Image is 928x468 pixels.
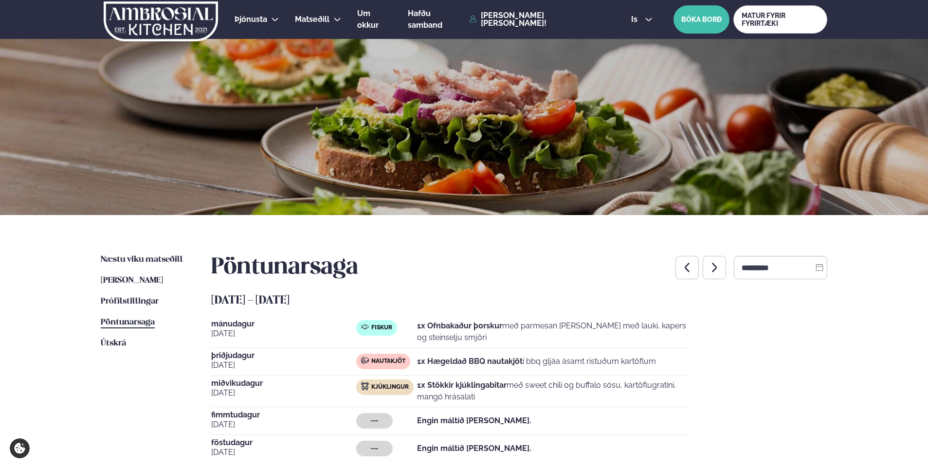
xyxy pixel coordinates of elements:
h2: Pöntunarsaga [211,254,358,281]
a: Matseðill [295,14,329,25]
span: Hafðu samband [408,9,442,30]
strong: Engin máltíð [PERSON_NAME]. [417,416,531,425]
strong: 1x Stökkir kjúklingabitar [417,380,507,390]
span: fimmtudagur [211,411,356,419]
span: mánudagur [211,320,356,328]
h5: [DATE] - [DATE] [211,293,827,308]
a: Um okkur [357,8,392,31]
a: [PERSON_NAME] [101,275,163,287]
a: Útskrá [101,338,126,349]
p: í bbq gljáa ásamt ristuðum kartöflum [417,356,656,367]
a: Prófílstillingar [101,296,159,307]
span: [PERSON_NAME] [101,276,163,285]
a: Cookie settings [10,438,30,458]
img: chicken.svg [361,382,369,390]
span: is [631,16,640,23]
img: beef.svg [361,357,369,364]
span: Prófílstillingar [101,297,159,306]
p: með sweet chili og buffalo sósu, kartöflugratíni, mangó hrásalati [417,379,688,403]
span: miðvikudagur [211,379,356,387]
a: MATUR FYRIR FYRIRTÆKI [733,5,827,34]
span: Útskrá [101,339,126,347]
span: Um okkur [357,9,379,30]
strong: 1x Hægeldað BBQ nautakjöt [417,357,523,366]
span: Þjónusta [235,15,267,24]
span: --- [371,417,378,425]
span: Næstu viku matseðill [101,255,183,264]
span: [DATE] [211,360,356,371]
span: [DATE] [211,387,356,399]
span: [DATE] [211,447,356,458]
span: Kjúklingur [371,383,409,391]
span: Pöntunarsaga [101,318,155,326]
a: Næstu viku matseðill [101,254,183,266]
strong: Engin máltíð [PERSON_NAME]. [417,444,531,453]
span: Matseðill [295,15,329,24]
span: [DATE] [211,328,356,340]
span: föstudagur [211,439,356,447]
a: Hafðu samband [408,8,464,31]
p: með parmesan [PERSON_NAME] með lauki, kapers og steinselju smjöri [417,320,688,343]
a: Pöntunarsaga [101,317,155,328]
span: þriðjudagur [211,352,356,360]
img: logo [103,1,219,41]
span: [DATE] [211,419,356,431]
span: --- [371,445,378,452]
strong: 1x Ofnbakaður þorskur [417,321,502,330]
a: [PERSON_NAME] [PERSON_NAME]! [469,12,609,27]
span: Nautakjöt [371,358,405,365]
button: is [623,16,660,23]
a: Þjónusta [235,14,267,25]
button: BÓKA BORÐ [673,5,729,34]
img: fish.svg [361,323,369,331]
span: Fiskur [371,324,392,332]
